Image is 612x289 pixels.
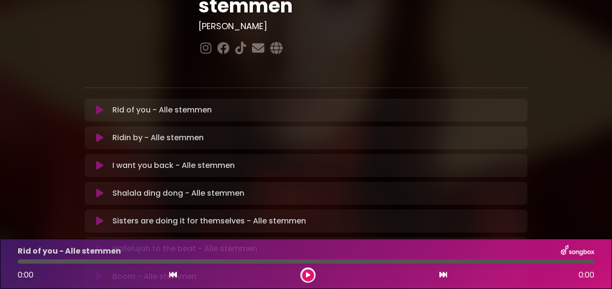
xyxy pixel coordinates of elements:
[198,21,528,32] h3: [PERSON_NAME]
[18,269,33,280] span: 0:00
[112,104,212,116] p: Rid of you - Alle stemmen
[561,245,594,257] img: songbox-logo-white.png
[112,132,204,144] p: Ridin by - Alle stemmen
[112,188,244,199] p: Shalala ding dong - Alle stemmen
[112,215,306,227] p: Sisters are doing it for themselves - Alle stemmen
[112,160,235,171] p: I want you back - Alle stemmen
[579,269,594,281] span: 0:00
[18,245,121,257] p: Rid of you - Alle stemmen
